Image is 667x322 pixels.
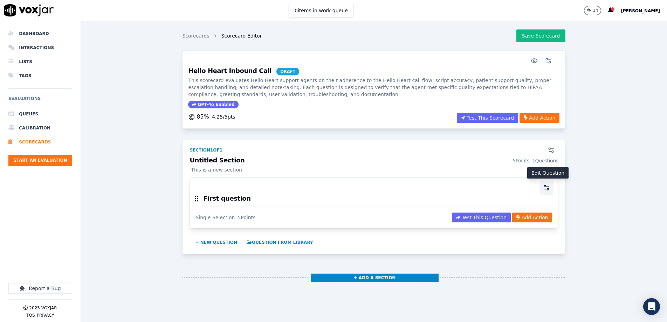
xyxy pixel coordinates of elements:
[190,166,558,173] p: This is a new section
[452,213,511,222] button: Test This Question
[188,101,238,108] span: GPT-4o Enabled
[238,214,255,221] div: 5 Points
[584,6,608,15] button: 34
[192,237,240,248] button: + New question
[182,32,209,39] a: Scorecards
[8,121,72,135] a: Calibration
[188,113,235,121] button: 85%4.25/5pts
[188,77,559,98] p: This scorecard evaluates Hello Heart support agents on their adherence to the Hello Heart call fl...
[643,298,660,315] div: Open Intercom Messenger
[195,214,235,221] div: Single Selection
[311,274,438,282] button: + Add a section
[513,157,529,164] div: 5 Points
[4,4,54,16] img: voxjar logo
[221,32,262,39] span: Scorecard Editor
[182,32,262,39] nav: breadcrumb
[8,107,72,121] a: Queues
[37,313,54,318] button: Privacy
[188,113,235,121] div: 85 %
[203,195,250,202] h3: First question
[8,41,72,55] a: Interactions
[8,283,72,294] button: Report a Bug
[8,55,72,69] a: Lists
[212,113,235,120] p: 4.25 / 5 pts
[8,27,72,41] a: Dashboard
[621,8,660,13] span: [PERSON_NAME]
[520,113,559,123] button: Add Action
[190,157,558,164] h3: Untitled Section
[532,157,558,164] div: 1 Questions
[190,147,222,153] div: Section 1 of 1
[289,4,354,17] button: 0items in work queue
[244,237,316,248] button: Question from Library
[593,8,598,13] p: 34
[8,135,72,149] a: Scorecards
[8,94,72,107] h6: Evaluations
[512,213,552,222] button: Add Action
[457,113,518,123] button: Test This Scorecard
[8,155,72,166] button: Start an Evaluation
[26,313,35,318] button: TOS
[29,305,57,311] p: 2025 Voxjar
[188,68,559,75] h3: Hello Heart Inbound Call
[584,6,601,15] button: 34
[276,68,299,75] span: DRAFT
[531,169,564,176] p: Edit Question
[8,69,72,83] a: Tags
[516,29,566,42] button: Save Scorecard
[621,6,667,15] button: [PERSON_NAME]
